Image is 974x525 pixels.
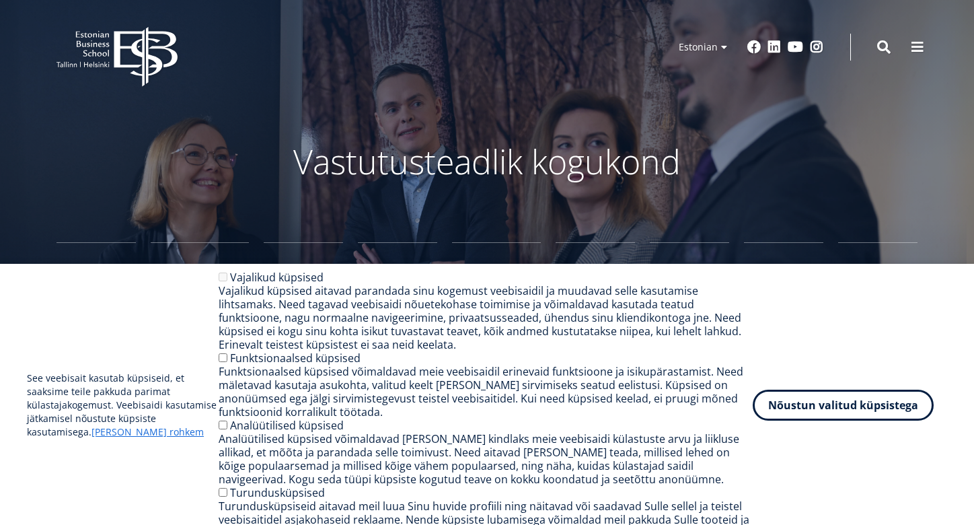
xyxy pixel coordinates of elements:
a: Vastuvõtt ülikooli [358,242,437,296]
a: Instagram [810,40,823,54]
button: Nõustun valitud küpsistega [753,390,934,421]
a: Avatud Ülikool [650,242,729,296]
label: Funktsionaalsed küpsised [230,351,361,365]
a: Mikrokraadid [838,242,917,296]
a: Linkedin [767,40,781,54]
a: Teadustöö ja doktoriõpe [556,242,635,296]
div: Analüütilised küpsised võimaldavad [PERSON_NAME] kindlaks meie veebisaidi külastuste arvu ja liik... [219,432,753,486]
p: See veebisait kasutab küpsiseid, et saaksime teile pakkuda parimat külastajakogemust. Veebisaidi ... [27,372,219,439]
a: Facebook [747,40,761,54]
div: Funktsionaalsed küpsised võimaldavad meie veebisaidil erinevaid funktsioone ja isikupärastamist. ... [219,365,753,419]
div: Vajalikud küpsised aitavad parandada sinu kogemust veebisaidil ja muudavad selle kasutamise lihts... [219,284,753,351]
a: Gümnaasium [57,242,136,296]
a: Magistriõpe [264,242,343,296]
a: Juhtide koolitus [744,242,823,296]
p: Vastutusteadlik kogukond [130,141,844,182]
label: Analüütilised küpsised [230,418,344,433]
a: [PERSON_NAME] rohkem [91,425,204,439]
label: Turundusküpsised [230,485,325,500]
a: Bakalaureuseõpe [151,242,249,296]
label: Vajalikud küpsised [230,270,324,285]
a: Rahvusvaheline kogemus [452,242,541,296]
a: Youtube [788,40,803,54]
